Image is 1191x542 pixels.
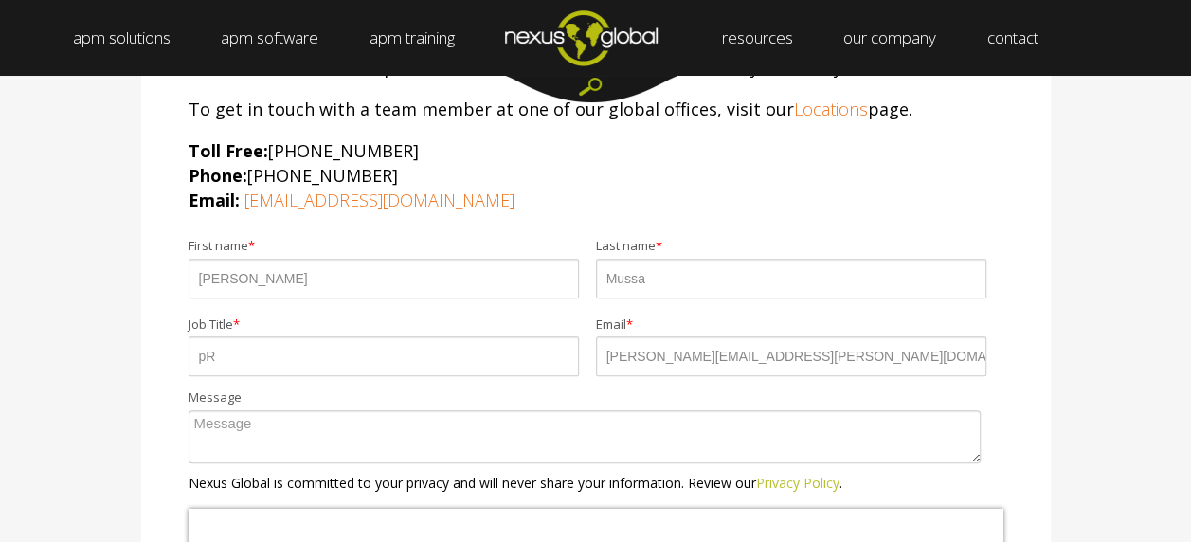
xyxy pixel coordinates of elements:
[596,239,656,254] span: Last name
[189,164,247,187] strong: Phone:
[189,259,579,298] input: First name
[189,139,268,162] strong: Toll Free:
[189,97,1003,121] p: To get in touch with a team member at one of our global offices, visit our page.
[794,98,868,120] a: Locations
[189,138,1003,212] p: [PHONE_NUMBER] [PHONE_NUMBER]
[189,189,240,211] strong: Email:
[596,259,986,298] input: Last name
[189,390,242,406] span: Message
[244,189,514,211] a: [EMAIL_ADDRESS][DOMAIN_NAME]
[189,317,233,333] span: Job Title
[189,473,1003,493] p: Nexus Global is committed to your privacy and will never share your information. Review our .
[189,336,579,376] input: Job Title
[596,317,626,333] span: Email
[596,336,986,376] input: Email
[189,239,248,254] span: First name
[756,474,839,492] a: Privacy Policy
